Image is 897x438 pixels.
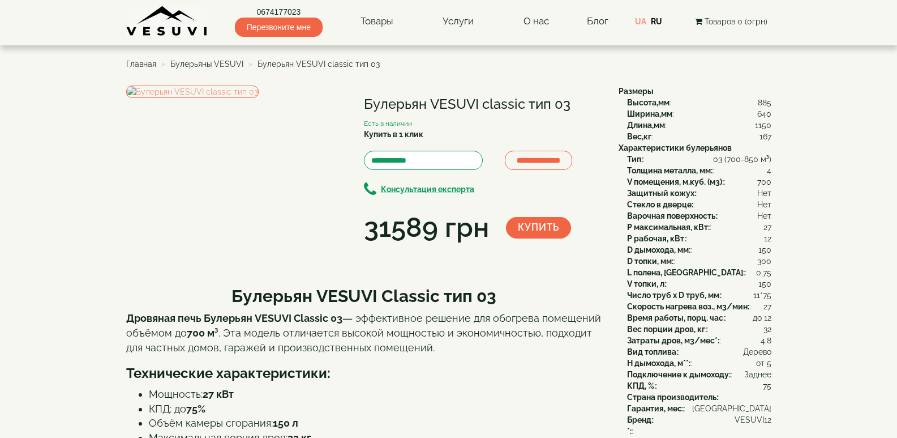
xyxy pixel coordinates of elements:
div: : [627,154,771,165]
b: КПД, %: [627,381,656,390]
li: Мощность: [149,387,602,402]
b: Толщина металла, мм: [627,166,713,175]
span: 885 [758,97,771,108]
div: : [627,131,771,142]
div: : [627,120,771,131]
div: : [627,108,771,120]
a: Блог [587,15,608,27]
div: : [627,188,771,199]
b: Скорость нагрева воз., м3/мин: [627,302,749,311]
span: Нет [757,199,771,210]
span: Товаров 0 (0грн) [705,17,767,26]
b: Гарантия, мес: [627,404,684,413]
span: 640 [757,108,771,120]
div: : [627,267,771,278]
a: О нас [512,8,560,35]
div: : [627,176,771,188]
b: Тип: [627,155,643,164]
span: 0.75 [756,267,771,278]
span: [GEOGRAPHIC_DATA] [692,403,771,414]
div: : [627,97,771,108]
span: 11*75 [753,290,771,301]
div: 31589 грн [364,209,489,247]
div: : [627,335,771,346]
strong: 700 м³ [187,327,218,339]
div: : [627,380,771,392]
span: 4 [767,165,771,176]
div: : [627,312,771,324]
div: : [627,210,771,222]
span: VESUVI [735,414,764,426]
img: content [126,6,208,37]
b: Время работы, порц. час: [627,313,725,322]
span: 300 [757,256,771,267]
div: : [627,290,771,301]
div: : [627,256,771,267]
span: 167 [759,131,771,142]
b: Характеристики булерьянов [619,143,732,152]
div: : [627,324,771,335]
div: : [627,165,771,176]
a: Товары [349,8,405,35]
strong: 27 кВт [203,388,234,400]
b: Консультация експерта [381,185,474,194]
p: — эффективное решение для обогрева помещений объёмом до . Эта модель отличается высокой мощностью... [126,311,602,355]
div: : [627,369,771,380]
b: V помещения, м.куб. (м3): [627,177,724,186]
a: Главная [126,59,156,69]
b: Ширина,мм [627,109,672,118]
a: UA [635,17,646,26]
b: Вес порции дров, кг: [627,325,707,334]
button: Купить [506,217,571,239]
a: RU [651,17,662,26]
b: Вес,кг [627,132,651,141]
b: Защитный кожух: [627,189,696,198]
li: Объём камеры сгорания: [149,416,602,431]
h1: Булерьян VESUVI classic тип 03 [364,97,602,112]
b: Длина,мм [627,121,665,130]
b: Бренд: [627,415,653,424]
span: 03 (700-850 м³) [713,154,771,165]
label: Купить в 1 клик [364,129,423,140]
b: H дымохода, м**: [627,359,690,368]
span: 150 [758,244,771,256]
strong: Дровяная печь Булерьян VESUVI Classic 03 [126,312,342,324]
div: : [627,414,771,426]
small: Есть в наличии [364,120,412,127]
b: Размеры [619,87,654,96]
a: 0674177023 [235,6,323,18]
span: Булерьян VESUVI classic тип 03 [257,59,380,69]
b: Булерьян VESUVI Classic тип 03 [231,286,496,306]
div: : [627,426,771,437]
button: Товаров 0 (0грн) [692,15,771,28]
strong: 150 л [273,417,298,429]
span: 27 [763,301,771,312]
span: 1150 [755,120,771,131]
b: V топки, л: [627,279,666,288]
span: Перезвоните мне [235,18,323,37]
span: Булерьяны VESUVI [170,59,243,69]
div: : [627,233,771,244]
div: : [627,278,771,290]
span: 4.8 [761,335,771,346]
span: 75 [763,380,771,392]
b: Стекло в дверце: [627,200,693,209]
span: Нет [757,188,771,199]
b: Затраты дров, м3/мес*: [627,336,719,345]
div: : [627,392,771,403]
strong: 75% [186,403,205,415]
b: D топки, мм: [627,257,673,266]
span: Заднее [744,369,771,380]
span: 27 [763,222,771,233]
b: Число труб x D труб, мм: [627,291,721,300]
span: 32 [763,324,771,335]
span: Нет [757,210,771,222]
img: Булерьян VESUVI classic тип 03 [126,86,259,98]
span: до 12 [753,312,771,324]
div: : [627,244,771,256]
span: 150 [758,278,771,290]
div: : [627,403,771,414]
b: Страна производитель: [627,393,718,402]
